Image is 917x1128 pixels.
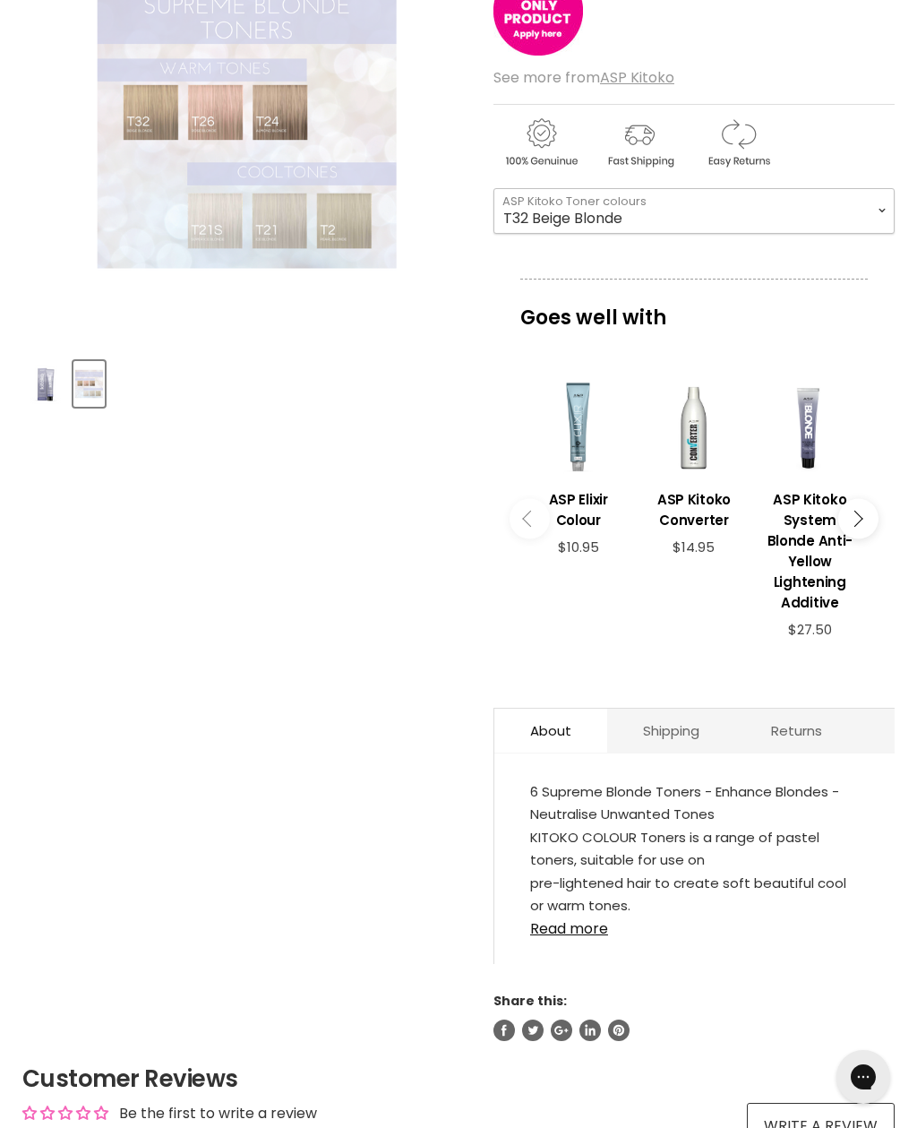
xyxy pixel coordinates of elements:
a: Returns [735,709,858,753]
div: Average rating is 0.00 stars [22,1103,108,1124]
a: ASP Kitoko [600,67,674,88]
a: View product:ASP Kitoko Converter [645,476,742,539]
a: Shipping [607,709,735,753]
h2: Customer Reviews [22,1063,895,1095]
a: View product:ASP Elixir Colour [529,476,627,539]
img: shipping.gif [592,116,687,170]
div: Be the first to write a review [119,1104,317,1124]
span: $27.50 [788,620,832,639]
h3: ASP Kitoko System Blonde Anti-Yellow Lightening Additive [761,489,859,613]
aside: Share this: [493,993,895,1041]
span: Share this: [493,992,567,1010]
button: ASP Kitoko Toner [22,361,68,407]
img: genuine.gif [493,116,588,170]
span: $14.95 [673,538,715,556]
a: View product:ASP Kitoko System Blonde Anti-Yellow Lightening Additive [761,476,859,622]
div: KITOKO COLOUR Toners is a range of pastel toners, suitable for use on pre-lightened hair to creat... [530,826,859,917]
button: ASP Kitoko Toner [73,361,105,407]
img: ASP Kitoko Toner [75,363,103,405]
iframe: Gorgias live chat messenger [827,1044,899,1110]
div: Product thumbnails [20,356,475,407]
h3: ASP Kitoko Converter [645,489,742,530]
a: About [494,709,607,753]
p: Goes well with [520,279,868,338]
a: Read more [530,910,859,937]
h3: ASP Elixir Colour [529,489,627,530]
img: returns.gif [690,116,785,170]
img: ASP Kitoko Toner [24,363,66,405]
span: $10.95 [558,538,599,556]
div: 6 Supreme Blonde Toners - Enhance Blondes - Neutralise Unwanted Tones [530,780,859,826]
span: See more from [493,67,674,88]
